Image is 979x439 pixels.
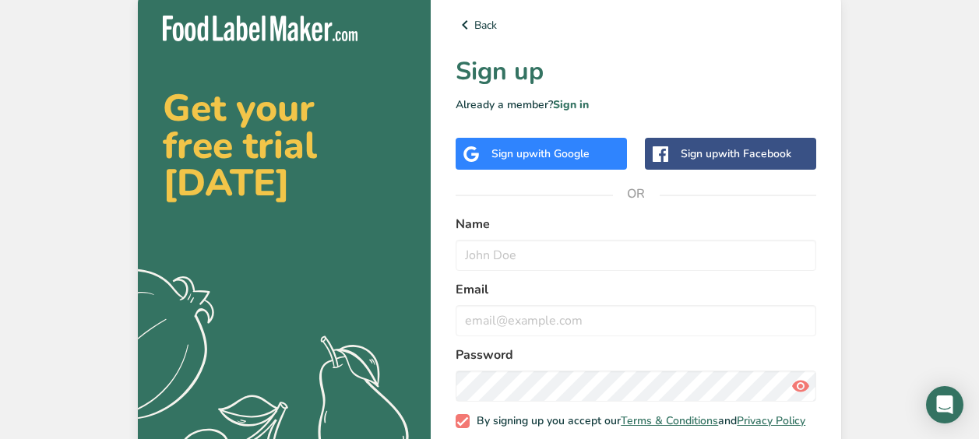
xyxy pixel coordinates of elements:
span: with Google [529,146,590,161]
div: Sign up [491,146,590,162]
div: Sign up [681,146,791,162]
h2: Get your free trial [DATE] [163,90,406,202]
span: with Facebook [718,146,791,161]
label: Name [456,215,816,234]
a: Privacy Policy [737,413,805,428]
label: Password [456,346,816,364]
h1: Sign up [456,53,816,90]
input: email@example.com [456,305,816,336]
label: Email [456,280,816,299]
span: By signing up you accept our and [470,414,806,428]
p: Already a member? [456,97,816,113]
div: Open Intercom Messenger [926,386,963,423]
a: Back [456,16,816,34]
a: Terms & Conditions [621,413,718,428]
input: John Doe [456,240,816,271]
span: OR [613,170,660,217]
a: Sign in [553,97,589,112]
img: Food Label Maker [163,16,357,41]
